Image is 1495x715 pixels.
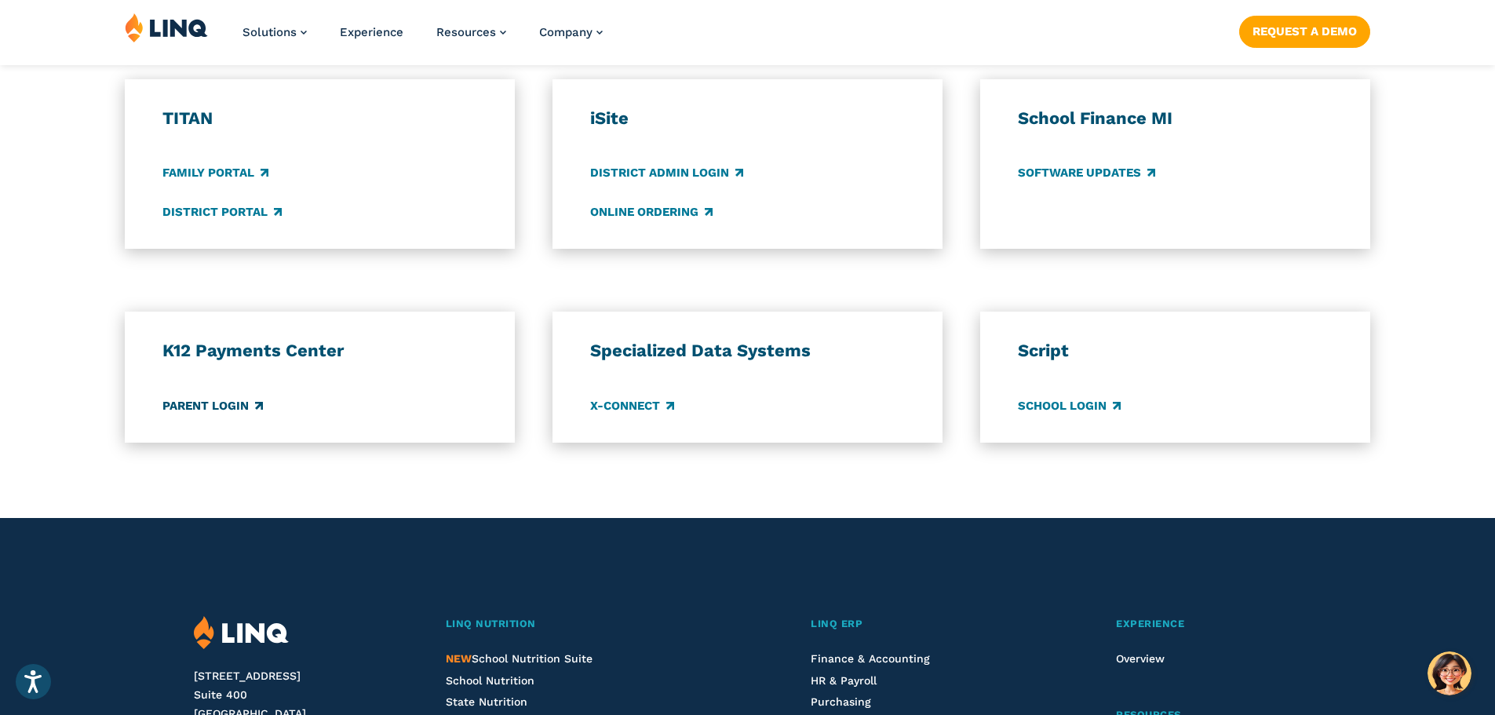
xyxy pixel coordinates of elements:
img: LINQ | K‑12 Software [194,616,289,650]
a: School Login [1018,397,1121,414]
span: Experience [1116,618,1184,629]
a: HR & Payroll [811,674,877,687]
h3: Script [1018,340,1333,362]
span: Solutions [242,25,297,39]
h3: Specialized Data Systems [590,340,906,362]
a: Company [539,25,603,39]
a: Purchasing [811,695,871,708]
a: School Nutrition [446,674,534,687]
a: State Nutrition [446,695,527,708]
span: School Nutrition Suite [446,652,593,665]
a: Online Ordering [590,203,713,221]
a: District Portal [162,203,282,221]
a: Parent Login [162,397,263,414]
a: Overview [1116,652,1165,665]
a: LINQ ERP [811,616,1034,633]
h3: iSite [590,108,906,130]
button: Hello, have a question? Let’s chat. [1428,651,1471,695]
a: LINQ Nutrition [446,616,729,633]
h3: K12 Payments Center [162,340,478,362]
span: LINQ ERP [811,618,862,629]
a: NEWSchool Nutrition Suite [446,652,593,665]
a: Experience [1116,616,1300,633]
nav: Button Navigation [1239,13,1370,47]
span: Company [539,25,593,39]
img: LINQ | K‑12 Software [125,13,208,42]
span: LINQ Nutrition [446,618,536,629]
a: District Admin Login [590,165,743,182]
a: Finance & Accounting [811,652,930,665]
a: Solutions [242,25,307,39]
a: Request a Demo [1239,16,1370,47]
a: X-Connect [590,397,674,414]
a: Software Updates [1018,165,1155,182]
span: NEW [446,652,472,665]
a: Resources [436,25,506,39]
nav: Primary Navigation [242,13,603,64]
h3: TITAN [162,108,478,130]
span: Resources [436,25,496,39]
h3: School Finance MI [1018,108,1333,130]
a: Experience [340,25,403,39]
a: Family Portal [162,165,268,182]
